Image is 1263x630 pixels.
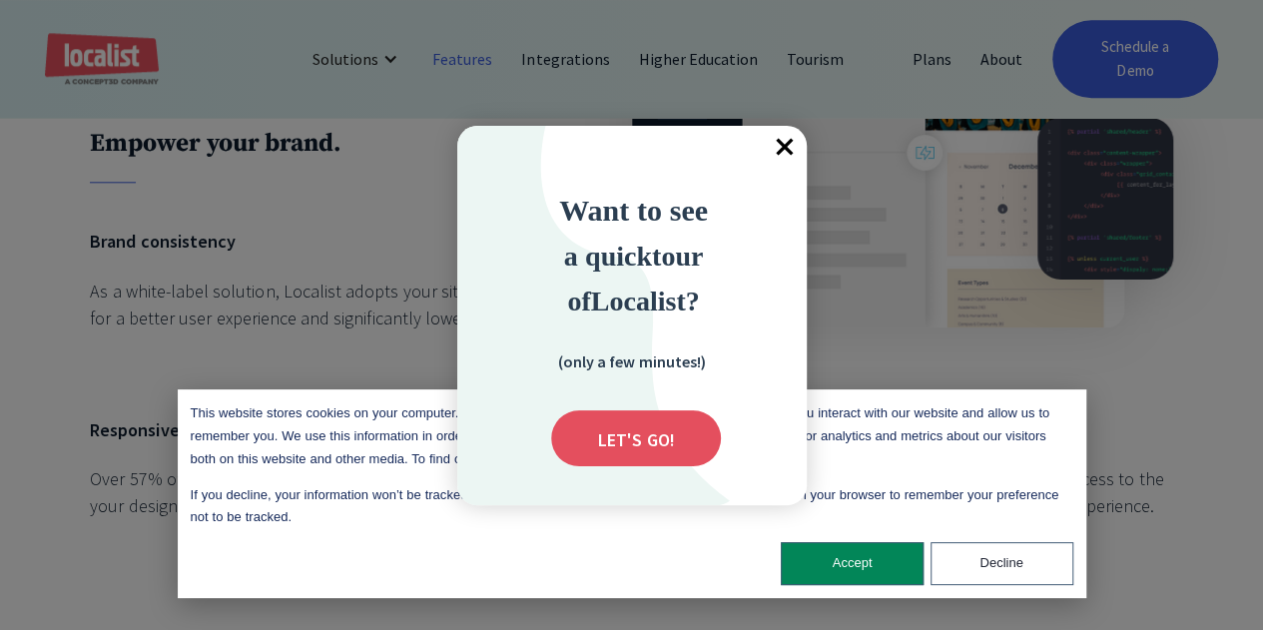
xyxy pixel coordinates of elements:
[652,241,675,272] strong: to
[191,402,1073,470] p: This website stores cookies on your computer. These cookies are used to collect information about...
[531,348,731,373] div: (only a few minutes!)
[504,188,764,322] div: Want to see a quick tour of Localist?
[781,542,924,585] button: Accept
[178,389,1086,598] div: Cookie banner
[551,410,721,466] div: Submit
[567,241,703,316] strong: ur of
[557,351,705,371] strong: (only a few minutes!)
[763,126,807,170] span: ×
[931,542,1073,585] button: Decline
[763,126,807,170] div: Close popup
[564,241,652,272] span: a quick
[191,484,1073,530] p: If you decline, your information won’t be tracked when you visit this website. A single cookie wi...
[591,286,700,316] strong: Localist?
[559,194,708,227] strong: Want to see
